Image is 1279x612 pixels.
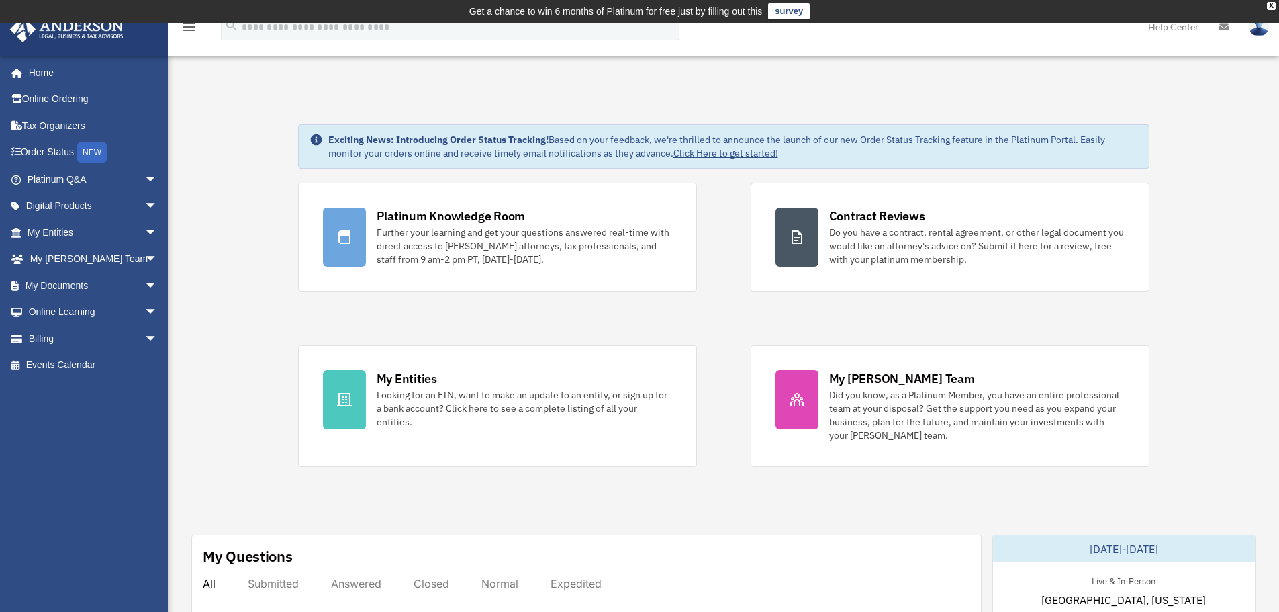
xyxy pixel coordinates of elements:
[144,246,171,273] span: arrow_drop_down
[751,345,1149,467] a: My [PERSON_NAME] Team Did you know, as a Platinum Member, you have an entire professional team at...
[328,134,549,146] strong: Exciting News: Introducing Order Status Tracking!
[1267,2,1276,10] div: close
[1041,592,1206,608] span: [GEOGRAPHIC_DATA], [US_STATE]
[144,325,171,353] span: arrow_drop_down
[673,147,778,159] a: Click Here to get started!
[224,18,239,33] i: search
[248,577,299,591] div: Submitted
[377,208,526,224] div: Platinum Knowledge Room
[9,219,178,246] a: My Entitiesarrow_drop_down
[9,193,178,220] a: Digital Productsarrow_drop_down
[9,112,178,139] a: Tax Organizers
[993,535,1255,562] div: [DATE]-[DATE]
[331,577,381,591] div: Answered
[751,183,1149,292] a: Contract Reviews Do you have a contract, rental agreement, or other legal document you would like...
[6,16,128,42] img: Anderson Advisors Platinum Portal
[9,166,178,193] a: Platinum Q&Aarrow_drop_down
[9,352,178,379] a: Events Calendar
[377,370,437,387] div: My Entities
[181,19,197,35] i: menu
[9,325,178,352] a: Billingarrow_drop_down
[9,59,171,86] a: Home
[1249,17,1269,36] img: User Pic
[144,193,171,220] span: arrow_drop_down
[1081,573,1166,587] div: Live & In-Person
[328,133,1138,160] div: Based on your feedback, we're thrilled to announce the launch of our new Order Status Tracking fe...
[481,577,518,591] div: Normal
[551,577,602,591] div: Expedited
[829,226,1125,266] div: Do you have a contract, rental agreement, or other legal document you would like an attorney's ad...
[9,246,178,273] a: My [PERSON_NAME] Teamarrow_drop_down
[9,139,178,167] a: Order StatusNEW
[414,577,449,591] div: Closed
[298,345,697,467] a: My Entities Looking for an EIN, want to make an update to an entity, or sign up for a bank accoun...
[9,272,178,299] a: My Documentsarrow_drop_down
[203,577,216,591] div: All
[829,370,975,387] div: My [PERSON_NAME] Team
[377,388,672,429] div: Looking for an EIN, want to make an update to an entity, or sign up for a bank account? Click her...
[181,24,197,35] a: menu
[469,3,763,19] div: Get a chance to win 6 months of Platinum for free just by filling out this
[9,86,178,113] a: Online Ordering
[203,546,293,566] div: My Questions
[768,3,810,19] a: survey
[377,226,672,266] div: Further your learning and get your questions answered real-time with direct access to [PERSON_NAM...
[144,272,171,300] span: arrow_drop_down
[77,142,107,163] div: NEW
[829,208,925,224] div: Contract Reviews
[829,388,1125,442] div: Did you know, as a Platinum Member, you have an entire professional team at your disposal? Get th...
[9,299,178,326] a: Online Learningarrow_drop_down
[144,166,171,193] span: arrow_drop_down
[298,183,697,292] a: Platinum Knowledge Room Further your learning and get your questions answered real-time with dire...
[144,219,171,247] span: arrow_drop_down
[144,299,171,326] span: arrow_drop_down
